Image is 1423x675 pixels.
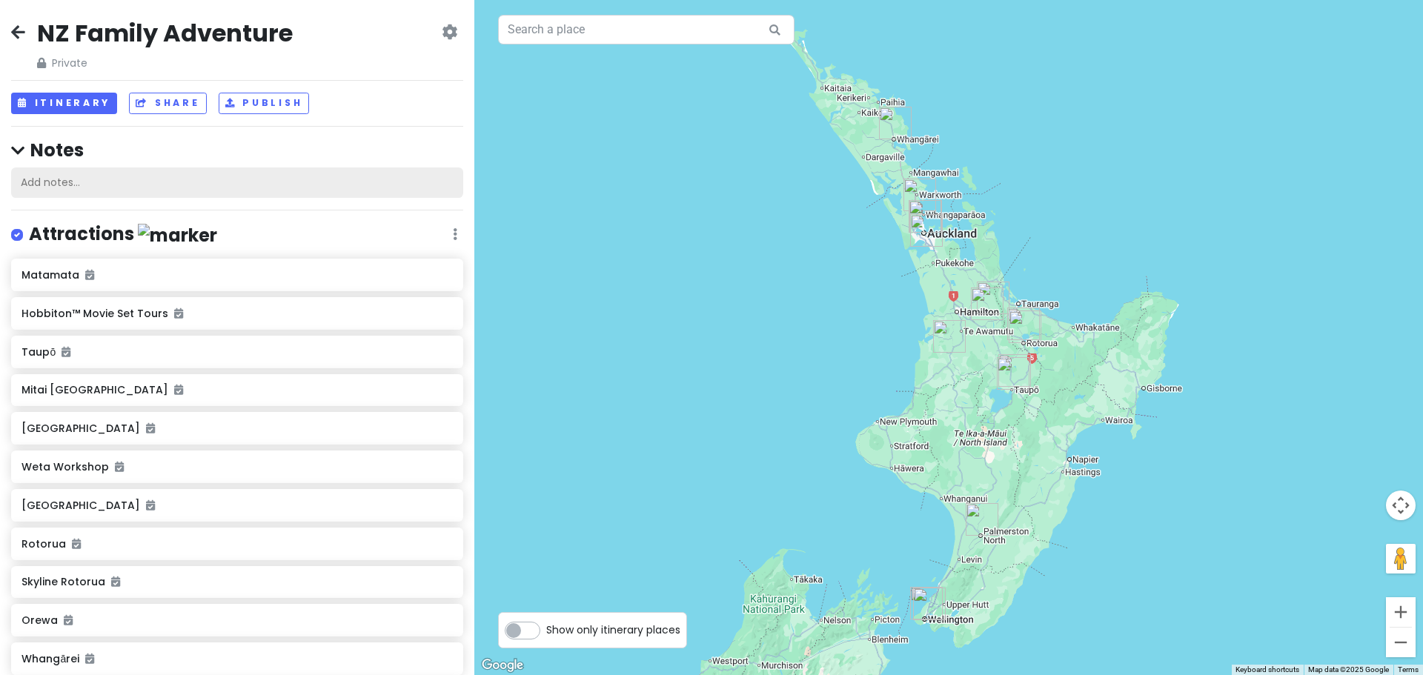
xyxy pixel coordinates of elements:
i: Added to itinerary [111,576,120,587]
h6: Rotorua [21,537,452,551]
h6: Taupō [21,345,452,359]
div: Wellington [910,587,943,619]
div: Whangārei [879,107,912,139]
button: Drag Pegman onto the map to open Street View [1386,544,1416,573]
h6: Skyline Rotorua [21,575,452,588]
i: Added to itinerary [174,385,183,395]
h6: [GEOGRAPHIC_DATA] [21,499,452,512]
div: Auckland Airport [910,214,943,247]
img: marker [138,224,217,247]
div: Palmerston North [966,503,998,536]
button: Keyboard shortcuts [1235,665,1299,675]
input: Search a place [498,15,795,44]
i: Added to itinerary [85,270,94,280]
a: Open this area in Google Maps (opens a new window) [478,656,527,675]
h4: Notes [11,139,463,162]
i: Added to itinerary [146,423,155,433]
i: Added to itinerary [62,347,70,357]
h6: Whangārei [21,652,452,665]
h6: Matamata [21,268,452,282]
button: Zoom out [1386,628,1416,657]
a: Terms [1398,665,1419,674]
i: Added to itinerary [174,308,183,319]
div: Holiday Inn Express Auckland City Centre by IHG [909,200,941,233]
button: Map camera controls [1386,491,1416,520]
i: Added to itinerary [64,615,73,625]
h4: Attractions [29,222,217,247]
div: Hobbiton™ Movie Set Tours [971,287,1004,320]
img: Google [478,656,527,675]
button: Zoom in [1386,597,1416,627]
span: Private [37,55,293,71]
div: Matamata [977,282,1009,314]
div: Weta Workshop [913,588,946,620]
button: Itinerary [11,93,117,114]
h6: Mitai [GEOGRAPHIC_DATA] [21,383,452,396]
h6: Hobbiton™ Movie Set Tours [21,307,452,320]
span: Show only itinerary places [546,622,680,638]
i: Added to itinerary [115,462,124,472]
div: Woodlyn Park Motel [933,320,966,353]
h6: [GEOGRAPHIC_DATA] [21,422,452,435]
i: Added to itinerary [146,500,155,511]
div: Adina CityLife Auckland [909,200,942,233]
i: Added to itinerary [72,539,81,549]
div: Huka Falls [998,354,1031,387]
button: Share [129,93,206,114]
div: Orewa [903,179,936,211]
h2: NZ Family Adventure [37,18,293,49]
div: Add notes... [11,167,463,199]
h6: Orewa [21,614,452,627]
h6: Weta Workshop [21,460,452,473]
div: Rotorua [1009,310,1041,343]
i: Added to itinerary [85,654,94,664]
span: Map data ©2025 Google [1308,665,1389,674]
div: Taupō [997,357,1029,390]
div: Skyline Rotorua [1007,307,1040,340]
button: Publish [219,93,310,114]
